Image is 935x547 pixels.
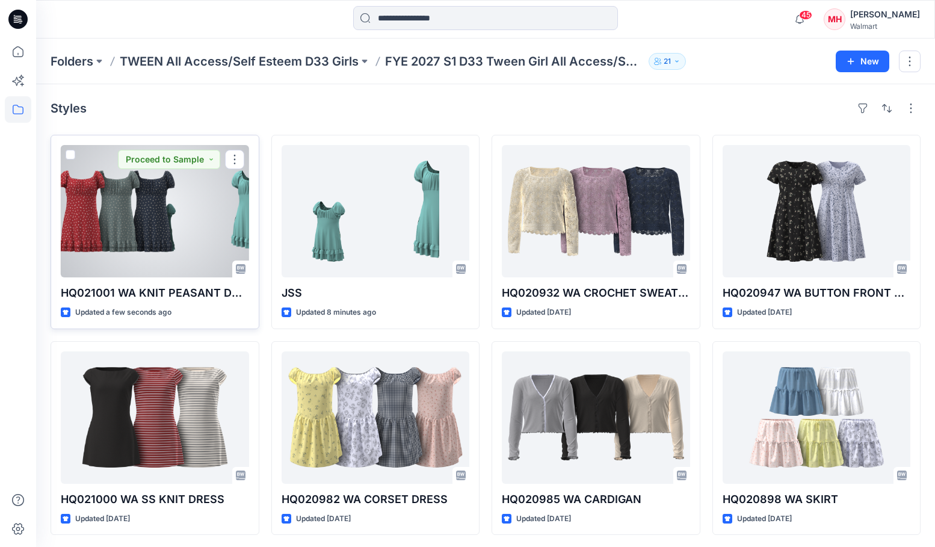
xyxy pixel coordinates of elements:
[723,491,911,508] p: HQ020898 WA SKIRT
[737,306,792,319] p: Updated [DATE]
[516,306,571,319] p: Updated [DATE]
[737,513,792,525] p: Updated [DATE]
[282,145,470,277] a: JSS
[723,145,911,277] a: HQ020947 WA BUTTON FRONT DRESS
[723,285,911,301] p: HQ020947 WA BUTTON FRONT DRESS
[296,306,376,319] p: Updated 8 minutes ago
[61,285,249,301] p: HQ021001 WA KNIT PEASANT DRESS
[75,306,171,319] p: Updated a few seconds ago
[799,10,812,20] span: 45
[502,145,690,277] a: HQ020932 WA CROCHET SWEATER
[836,51,889,72] button: New
[850,22,920,31] div: Walmart
[502,491,690,508] p: HQ020985 WA CARDIGAN
[296,513,351,525] p: Updated [DATE]
[75,513,130,525] p: Updated [DATE]
[120,53,359,70] a: TWEEN All Access/Self Esteem D33 Girls
[850,7,920,22] div: [PERSON_NAME]
[502,285,690,301] p: HQ020932 WA CROCHET SWEATER
[649,53,686,70] button: 21
[282,491,470,508] p: HQ020982 WA CORSET DRESS
[282,285,470,301] p: JSS
[61,491,249,508] p: HQ021000 WA SS KNIT DRESS
[282,351,470,484] a: HQ020982 WA CORSET DRESS
[51,53,93,70] a: Folders
[824,8,845,30] div: MH
[61,351,249,484] a: HQ021000 WA SS KNIT DRESS
[385,53,644,70] p: FYE 2027 S1 D33 Tween Girl All Access/Self Esteem
[61,145,249,277] a: HQ021001 WA KNIT PEASANT DRESS
[664,55,671,68] p: 21
[516,513,571,525] p: Updated [DATE]
[723,351,911,484] a: HQ020898 WA SKIRT
[502,351,690,484] a: HQ020985 WA CARDIGAN
[51,101,87,116] h4: Styles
